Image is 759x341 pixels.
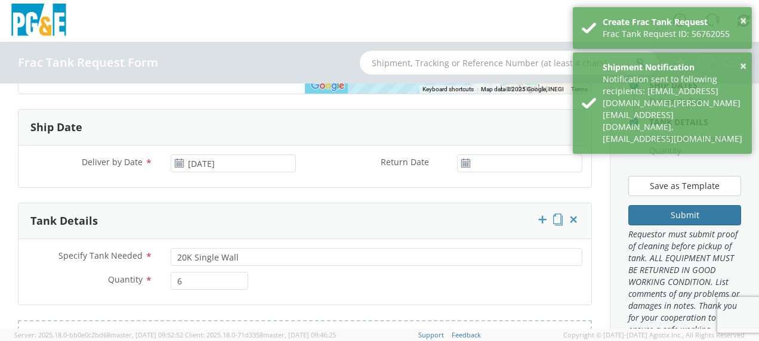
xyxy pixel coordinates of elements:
a: Feedback [452,330,481,339]
div: Notification sent to following recipients: [EMAIL_ADDRESS][DOMAIN_NAME],[PERSON_NAME][EMAIL_ADDRE... [603,73,743,145]
span: Quantity [108,274,143,285]
span: master, [DATE] 09:46:25 [263,330,336,339]
span: Specify Tank Needed [58,250,143,261]
input: Shipment, Tracking or Reference Number (at least 4 chars) [360,51,658,75]
span: master, [DATE] 09:52:52 [110,330,183,339]
span: Map data ©2025 Google, INEGI [481,86,564,92]
a: Open this area in Google Maps (opens a new window) [308,78,347,94]
button: Submit [628,205,741,225]
div: Create Frac Tank Request [603,16,743,28]
span: Server: 2025.18.0-bb0e0c2bd68 [14,330,183,339]
a: Support [418,330,444,339]
h3: Ship Date [30,122,82,134]
img: pge-logo-06675f144f4cfa6a6814.png [9,4,69,39]
button: Save as Template [628,176,741,196]
div: Shipment Notification [603,61,743,73]
span: Client: 2025.18.0-71d3358 [185,330,336,339]
button: Keyboard shortcuts [422,85,474,94]
button: × [740,13,746,30]
a: Terms [571,86,588,92]
h4: Frac Tank Request Form [18,56,158,69]
span: Copyright © [DATE]-[DATE] Agistix Inc., All Rights Reserved [563,330,745,340]
span: Return Date [381,156,429,168]
button: × [740,58,746,75]
img: Google [308,78,347,94]
div: Frac Tank Request ID: 56762055 [603,28,743,40]
span: Deliver by Date [82,156,143,168]
h3: Tank Details [30,215,98,227]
